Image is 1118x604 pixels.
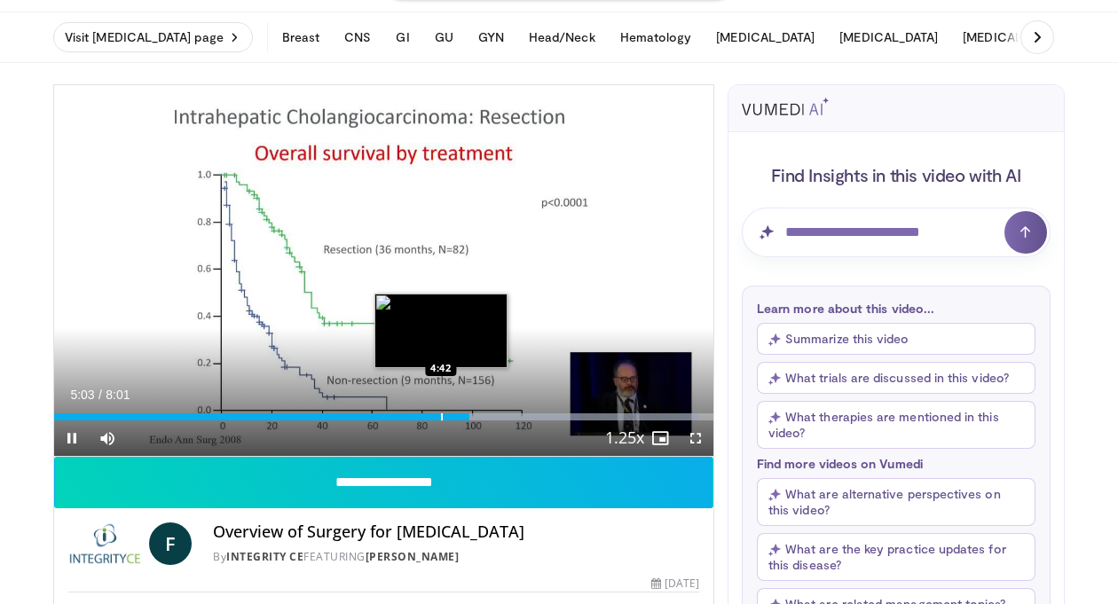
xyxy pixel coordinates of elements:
[757,362,1035,394] button: What trials are discussed in this video?
[518,20,606,55] button: Head/Neck
[54,413,713,420] div: Progress Bar
[70,388,94,402] span: 5:03
[53,22,253,52] a: Visit [MEDICAL_DATA] page
[952,20,1072,55] button: [MEDICAL_DATA]
[610,20,703,55] button: Hematology
[54,420,90,456] button: Pause
[829,20,949,55] button: [MEDICAL_DATA]
[366,549,460,564] a: [PERSON_NAME]
[272,20,330,55] button: Breast
[334,20,382,55] button: CNS
[757,478,1035,526] button: What are alternative perspectives on this video?
[757,456,1035,471] p: Find more videos on Vumedi
[705,20,825,55] button: [MEDICAL_DATA]
[468,20,515,55] button: GYN
[757,323,1035,355] button: Summarize this video
[374,294,508,368] img: image.jpeg
[642,420,678,456] button: Enable picture-in-picture mode
[226,549,303,564] a: Integrity CE
[68,522,142,565] img: Integrity CE
[757,533,1035,581] button: What are the key practice updates for this disease?
[757,301,1035,316] p: Learn more about this video...
[607,420,642,456] button: Playback Rate
[424,20,464,55] button: GU
[149,522,192,565] a: F
[742,163,1051,186] h4: Find Insights in this video with AI
[651,576,699,592] div: [DATE]
[757,401,1035,449] button: What therapies are mentioned in this video?
[213,549,699,565] div: By FEATURING
[106,388,130,402] span: 8:01
[678,420,713,456] button: Fullscreen
[213,522,699,542] h4: Overview of Surgery for [MEDICAL_DATA]
[90,420,125,456] button: Mute
[742,208,1051,257] input: Question for AI
[385,20,420,55] button: GI
[742,98,829,115] img: vumedi-ai-logo.svg
[98,388,102,402] span: /
[54,85,713,457] video-js: Video Player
